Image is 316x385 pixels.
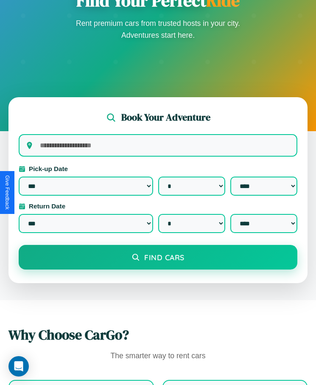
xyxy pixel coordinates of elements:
[19,165,297,172] label: Pick-up Date
[8,356,29,377] div: Open Intercom Messenger
[19,245,297,270] button: Find Cars
[73,17,243,41] p: Rent premium cars from trusted hosts in your city. Adventures start here.
[4,175,10,210] div: Give Feedback
[19,202,297,210] label: Return Date
[8,349,308,363] p: The smarter way to rent cars
[8,326,308,344] h2: Why Choose CarGo?
[121,111,210,124] h2: Book Your Adventure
